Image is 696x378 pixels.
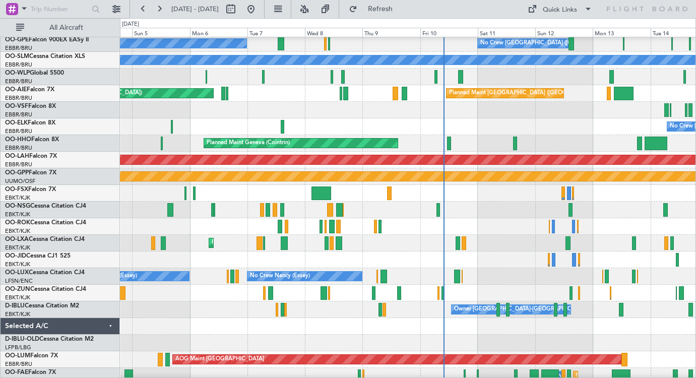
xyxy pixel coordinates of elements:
span: Refresh [359,6,402,13]
a: EBKT/KJK [5,227,30,235]
div: Sat 11 [478,28,535,37]
div: Mon 13 [593,28,650,37]
div: No Crew [GEOGRAPHIC_DATA] ([GEOGRAPHIC_DATA] National) [480,36,649,51]
a: OO-AIEFalcon 7X [5,87,54,93]
a: LFPB/LBG [5,344,31,351]
span: OO-VSF [5,103,28,109]
span: OO-FAE [5,369,28,375]
button: All Aircraft [11,20,109,36]
a: OO-ROKCessna Citation CJ4 [5,220,86,226]
a: EBBR/BRU [5,111,32,118]
a: EBKT/KJK [5,261,30,268]
a: OO-ZUNCessna Citation CJ4 [5,286,86,292]
span: D-IBLU-OLD [5,336,39,342]
span: OO-LAH [5,153,29,159]
div: No Crew Nancy (Essey) [250,269,310,284]
a: OO-LXACessna Citation CJ4 [5,236,85,242]
a: EBBR/BRU [5,61,32,69]
a: EBKT/KJK [5,294,30,301]
input: Trip Number [31,2,89,17]
span: OO-ZUN [5,286,30,292]
span: OO-LXA [5,236,29,242]
a: OO-SLMCessna Citation XLS [5,53,85,59]
a: OO-FSXFalcon 7X [5,186,56,193]
span: OO-SLM [5,53,29,59]
div: [DATE] [122,20,139,29]
a: EBKT/KJK [5,194,30,202]
span: OO-AIE [5,87,27,93]
a: OO-LUMFalcon 7X [5,353,58,359]
span: [DATE] - [DATE] [171,5,219,14]
a: D-IBLUCessna Citation M2 [5,303,79,309]
a: OO-VSFFalcon 8X [5,103,56,109]
a: OO-NSGCessna Citation CJ4 [5,203,86,209]
div: Quick Links [543,5,577,15]
a: OO-HHOFalcon 8X [5,137,59,143]
a: OO-FAEFalcon 7X [5,369,56,375]
div: AOG Maint [GEOGRAPHIC_DATA] [175,352,264,367]
div: Tue 7 [247,28,305,37]
span: OO-LUM [5,353,30,359]
div: Planned Maint [GEOGRAPHIC_DATA] ([GEOGRAPHIC_DATA]) [449,86,608,101]
a: OO-GPEFalcon 900EX EASy II [5,37,89,43]
span: OO-NSG [5,203,30,209]
div: Wed 8 [305,28,362,37]
a: OO-ELKFalcon 8X [5,120,55,126]
a: OO-WLPGlobal 5500 [5,70,64,76]
a: LFSN/ENC [5,277,33,285]
button: Refresh [344,1,405,17]
div: Mon 6 [190,28,247,37]
span: OO-FSX [5,186,28,193]
span: OO-HHO [5,137,31,143]
a: EBBR/BRU [5,360,32,368]
a: EBBR/BRU [5,78,32,85]
a: EBKT/KJK [5,244,30,251]
a: EBKT/KJK [5,310,30,318]
div: Thu 9 [362,28,420,37]
a: EBBR/BRU [5,128,32,135]
span: OO-GPP [5,170,29,176]
a: EBBR/BRU [5,144,32,152]
span: OO-ELK [5,120,28,126]
div: Sun 12 [535,28,593,37]
a: OO-LAHFalcon 7X [5,153,57,159]
span: OO-LUX [5,270,29,276]
div: Owner [GEOGRAPHIC_DATA]-[GEOGRAPHIC_DATA] [454,302,590,317]
a: OO-LUXCessna Citation CJ4 [5,270,85,276]
button: Quick Links [523,1,597,17]
div: Planned Maint Kortrijk-[GEOGRAPHIC_DATA] [212,235,329,250]
span: OO-WLP [5,70,30,76]
a: OO-GPPFalcon 7X [5,170,56,176]
span: OO-ROK [5,220,30,226]
span: All Aircraft [26,24,106,31]
div: Sun 5 [132,28,189,37]
a: EBBR/BRU [5,44,32,52]
a: EBBR/BRU [5,94,32,102]
div: Planned Maint Geneva (Cointrin) [207,136,290,151]
a: D-IBLU-OLDCessna Citation M2 [5,336,94,342]
a: EBKT/KJK [5,211,30,218]
span: OO-JID [5,253,26,259]
a: UUMO/OSF [5,177,35,185]
span: OO-GPE [5,37,29,43]
div: Fri 10 [420,28,478,37]
a: OO-JIDCessna CJ1 525 [5,253,71,259]
span: D-IBLU [5,303,25,309]
a: EBBR/BRU [5,161,32,168]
